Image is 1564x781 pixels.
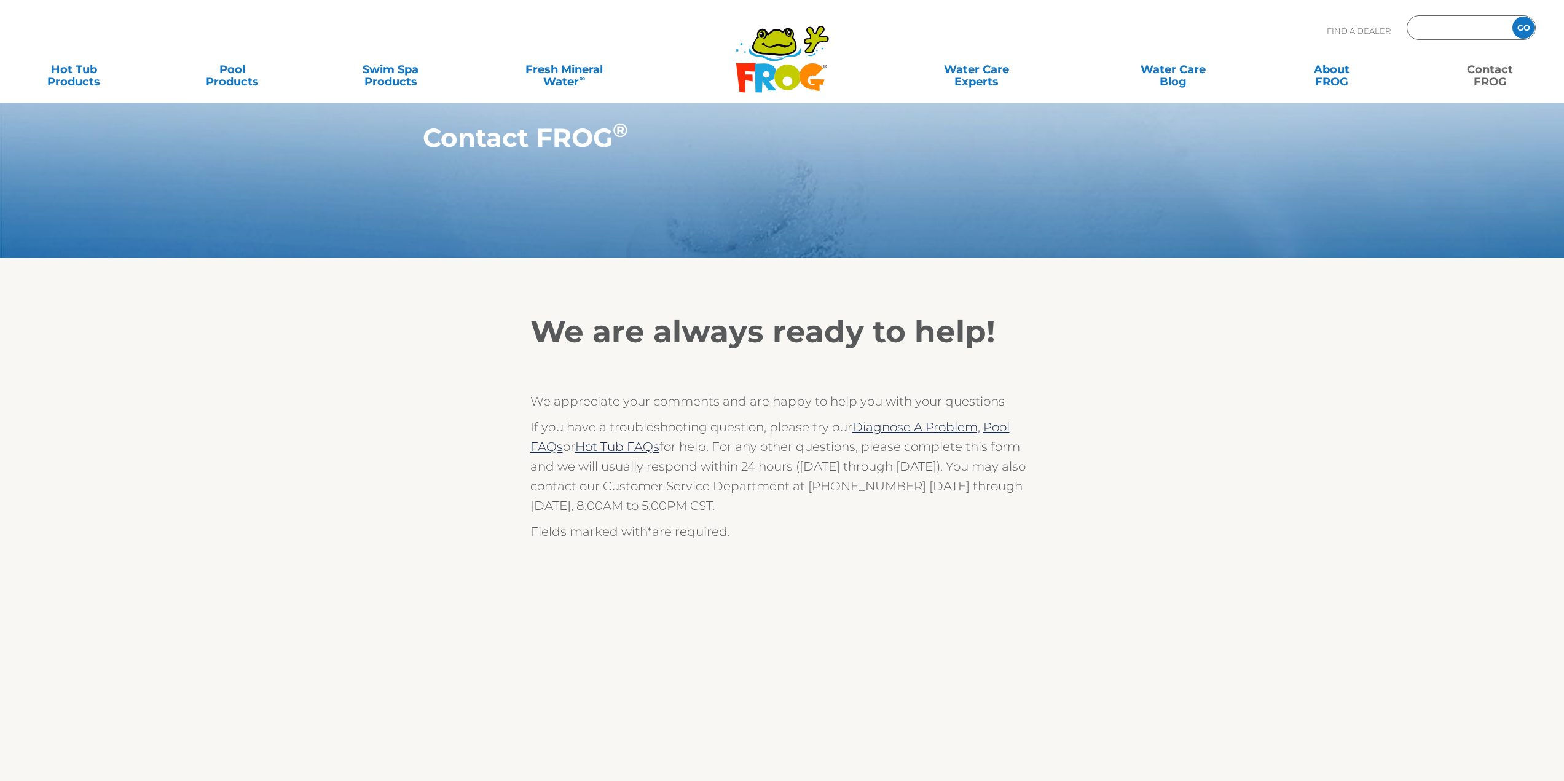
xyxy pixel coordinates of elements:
[12,57,135,82] a: Hot TubProducts
[579,73,585,83] sup: ∞
[575,439,659,454] a: Hot Tub FAQs
[171,57,294,82] a: PoolProducts
[530,522,1034,541] p: Fields marked with are required.
[530,313,1034,350] h2: We are always ready to help!
[530,391,1034,411] p: We appreciate your comments and are happy to help you with your questions
[530,417,1034,516] p: If you have a troubleshooting question, please try our or for help. For any other questions, plea...
[876,57,1077,82] a: Water CareExperts
[1327,15,1391,46] p: Find A Dealer
[1512,17,1535,39] input: GO
[487,57,642,82] a: Fresh MineralWater∞
[852,420,980,434] a: Diagnose A Problem,
[1112,57,1235,82] a: Water CareBlog
[613,119,628,142] sup: ®
[329,57,452,82] a: Swim SpaProducts
[1270,57,1393,82] a: AboutFROG
[1429,57,1552,82] a: ContactFROG
[423,123,1085,152] h1: Contact FROG
[1417,19,1499,37] input: Zip Code Form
